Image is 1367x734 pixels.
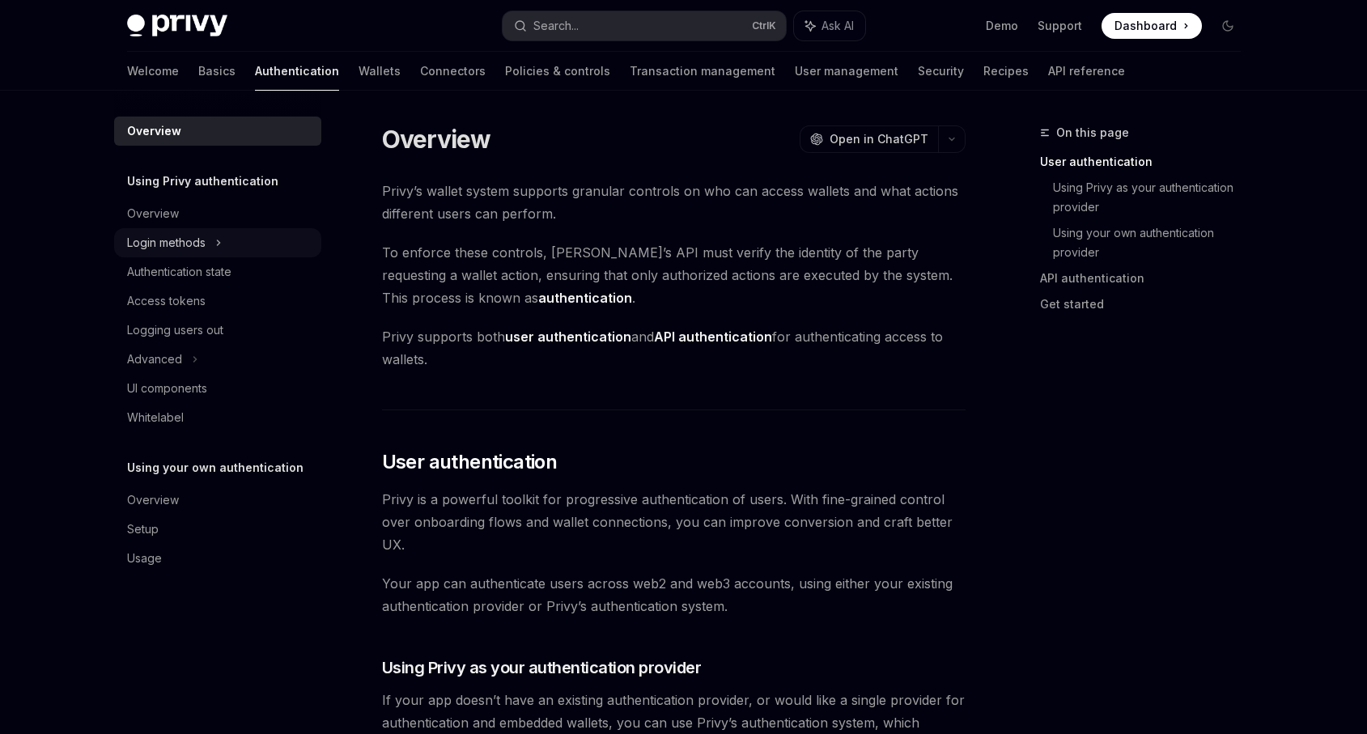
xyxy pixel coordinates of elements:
[918,52,964,91] a: Security
[382,488,966,556] span: Privy is a powerful toolkit for progressive authentication of users. With fine-grained control ov...
[359,52,401,91] a: Wallets
[127,408,184,427] div: Whitelabel
[127,549,162,568] div: Usage
[420,52,486,91] a: Connectors
[114,257,321,286] a: Authentication state
[127,520,159,539] div: Setup
[821,18,854,34] span: Ask AI
[127,52,179,91] a: Welcome
[382,656,702,679] span: Using Privy as your authentication provider
[198,52,236,91] a: Basics
[382,325,966,371] span: Privy supports both and for authenticating access to wallets.
[127,350,182,369] div: Advanced
[127,204,179,223] div: Overview
[127,320,223,340] div: Logging users out
[986,18,1018,34] a: Demo
[505,52,610,91] a: Policies & controls
[752,19,776,32] span: Ctrl K
[382,125,491,154] h1: Overview
[114,286,321,316] a: Access tokens
[533,16,579,36] div: Search...
[127,458,304,477] h5: Using your own authentication
[114,117,321,146] a: Overview
[1053,220,1254,265] a: Using your own authentication provider
[654,329,772,345] strong: API authentication
[114,374,321,403] a: UI components
[505,329,631,345] strong: user authentication
[1040,291,1254,317] a: Get started
[1215,13,1241,39] button: Toggle dark mode
[127,121,181,141] div: Overview
[983,52,1029,91] a: Recipes
[1040,149,1254,175] a: User authentication
[127,490,179,510] div: Overview
[1048,52,1125,91] a: API reference
[127,172,278,191] h5: Using Privy authentication
[1056,123,1129,142] span: On this page
[114,515,321,544] a: Setup
[795,52,898,91] a: User management
[1102,13,1202,39] a: Dashboard
[1038,18,1082,34] a: Support
[127,262,231,282] div: Authentication state
[630,52,775,91] a: Transaction management
[114,486,321,515] a: Overview
[382,449,558,475] span: User authentication
[830,131,928,147] span: Open in ChatGPT
[114,403,321,432] a: Whitelabel
[382,241,966,309] span: To enforce these controls, [PERSON_NAME]’s API must verify the identity of the party requesting a...
[794,11,865,40] button: Ask AI
[382,180,966,225] span: Privy’s wallet system supports granular controls on who can access wallets and what actions diffe...
[503,11,786,40] button: Search...CtrlK
[127,15,227,37] img: dark logo
[1114,18,1177,34] span: Dashboard
[114,316,321,345] a: Logging users out
[114,544,321,573] a: Usage
[800,125,938,153] button: Open in ChatGPT
[255,52,339,91] a: Authentication
[127,233,206,252] div: Login methods
[1053,175,1254,220] a: Using Privy as your authentication provider
[127,291,206,311] div: Access tokens
[538,290,632,306] strong: authentication
[1040,265,1254,291] a: API authentication
[382,572,966,617] span: Your app can authenticate users across web2 and web3 accounts, using either your existing authent...
[114,199,321,228] a: Overview
[127,379,207,398] div: UI components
